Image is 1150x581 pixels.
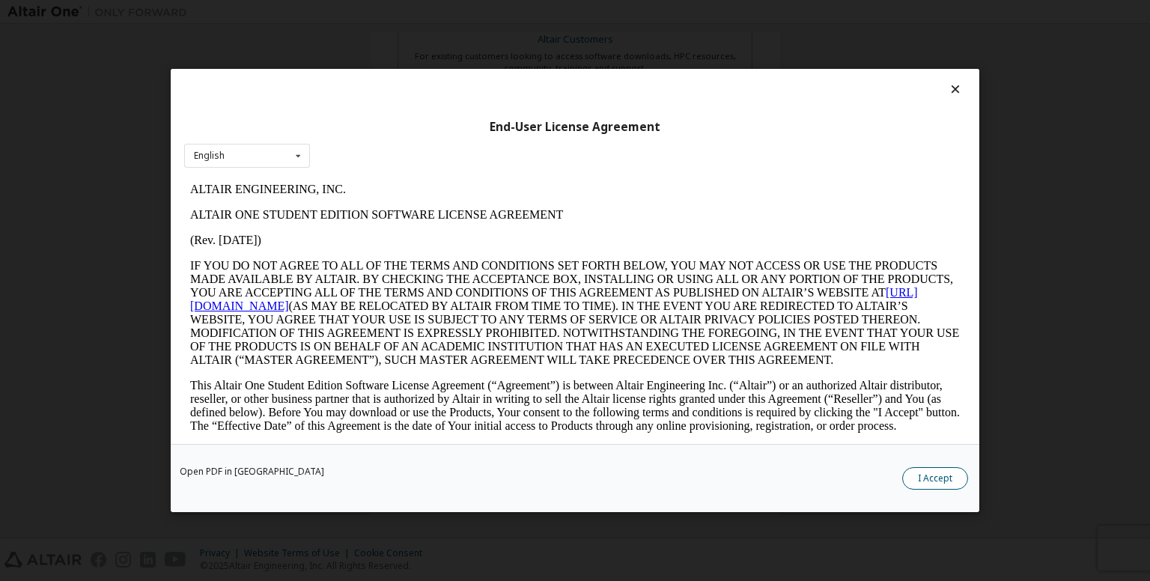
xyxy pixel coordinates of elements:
p: This Altair One Student Edition Software License Agreement (“Agreement”) is between Altair Engine... [6,202,776,256]
a: [URL][DOMAIN_NAME] [6,109,734,136]
p: (Rev. [DATE]) [6,57,776,70]
div: End-User License Agreement [184,120,966,135]
p: IF YOU DO NOT AGREE TO ALL OF THE TERMS AND CONDITIONS SET FORTH BELOW, YOU MAY NOT ACCESS OR USE... [6,82,776,190]
a: Open PDF in [GEOGRAPHIC_DATA] [180,467,324,476]
p: ALTAIR ENGINEERING, INC. [6,6,776,19]
p: ALTAIR ONE STUDENT EDITION SOFTWARE LICENSE AGREEMENT [6,31,776,45]
div: English [194,151,225,160]
button: I Accept [902,467,968,490]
